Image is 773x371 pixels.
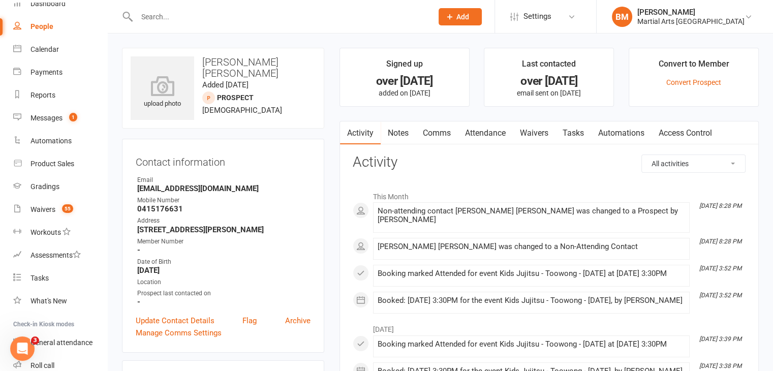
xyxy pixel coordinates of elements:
[131,56,316,79] h3: [PERSON_NAME] [PERSON_NAME]
[612,7,632,27] div: BM
[13,198,107,221] a: Waivers 55
[13,331,107,354] a: General attendance kiosk mode
[458,121,513,145] a: Attendance
[353,154,746,170] h3: Activity
[30,297,67,305] div: What's New
[493,76,604,86] div: over [DATE]
[13,244,107,267] a: Assessments
[134,10,425,24] input: Search...
[381,121,416,145] a: Notes
[137,216,311,226] div: Address
[136,327,222,339] a: Manage Comms Settings
[137,289,311,298] div: Prospect last contacted on
[439,8,482,25] button: Add
[30,361,54,369] div: Roll call
[136,315,214,327] a: Update Contact Details
[137,277,311,287] div: Location
[13,221,107,244] a: Workouts
[13,38,107,61] a: Calendar
[13,15,107,38] a: People
[456,13,469,21] span: Add
[13,84,107,107] a: Reports
[31,336,39,345] span: 3
[285,315,311,327] a: Archive
[13,152,107,175] a: Product Sales
[30,160,74,168] div: Product Sales
[217,94,254,102] snap: prospect
[591,121,652,145] a: Automations
[137,245,311,255] strong: -
[652,121,719,145] a: Access Control
[30,182,59,191] div: Gradings
[137,237,311,246] div: Member Number
[699,238,741,245] i: [DATE] 8:28 PM
[137,297,311,306] strong: -
[349,89,460,97] p: added on [DATE]
[137,257,311,267] div: Date of Birth
[30,205,55,213] div: Waivers
[242,315,257,327] a: Flag
[513,121,555,145] a: Waivers
[136,152,311,168] h3: Contact information
[30,91,55,99] div: Reports
[69,113,77,121] span: 1
[378,242,685,251] div: [PERSON_NAME] [PERSON_NAME] was changed to a Non-Attending Contact
[378,269,685,278] div: Booking marked Attended for event Kids Jujitsu - Toowong - [DATE] at [DATE] 3:30PM
[137,204,311,213] strong: 0415176631
[30,274,49,282] div: Tasks
[13,61,107,84] a: Payments
[13,107,107,130] a: Messages 1
[353,319,746,335] li: [DATE]
[555,121,591,145] a: Tasks
[30,114,63,122] div: Messages
[699,265,741,272] i: [DATE] 3:52 PM
[202,80,249,89] time: Added [DATE]
[13,130,107,152] a: Automations
[30,338,92,347] div: General attendance
[699,292,741,299] i: [DATE] 3:52 PM
[137,196,311,205] div: Mobile Number
[13,175,107,198] a: Gradings
[10,336,35,361] iframe: Intercom live chat
[13,290,107,313] a: What's New
[137,184,311,193] strong: [EMAIL_ADDRESS][DOMAIN_NAME]
[137,225,311,234] strong: [STREET_ADDRESS][PERSON_NAME]
[699,335,741,343] i: [DATE] 3:39 PM
[416,121,458,145] a: Comms
[131,76,194,109] div: upload photo
[137,266,311,275] strong: [DATE]
[386,57,423,76] div: Signed up
[30,228,61,236] div: Workouts
[13,267,107,290] a: Tasks
[30,45,59,53] div: Calendar
[30,137,72,145] div: Automations
[699,362,741,369] i: [DATE] 3:38 PM
[30,22,53,30] div: People
[30,68,63,76] div: Payments
[378,340,685,349] div: Booking marked Attended for event Kids Jujitsu - Toowong - [DATE] at [DATE] 3:30PM
[349,76,460,86] div: over [DATE]
[522,57,576,76] div: Last contacted
[659,57,729,76] div: Convert to Member
[637,8,745,17] div: [PERSON_NAME]
[699,202,741,209] i: [DATE] 8:28 PM
[30,251,81,259] div: Assessments
[637,17,745,26] div: Martial Arts [GEOGRAPHIC_DATA]
[666,78,721,86] a: Convert Prospect
[493,89,604,97] p: email sent on [DATE]
[523,5,551,28] span: Settings
[378,296,685,305] div: Booked: [DATE] 3:30PM for the event Kids Jujitsu - Toowong - [DATE], by [PERSON_NAME]
[378,207,685,224] div: Non-attending contact [PERSON_NAME] [PERSON_NAME] was changed to a Prospect by [PERSON_NAME]
[340,121,381,145] a: Activity
[137,175,311,185] div: Email
[62,204,73,213] span: 55
[202,106,282,115] span: [DEMOGRAPHIC_DATA]
[353,186,746,202] li: This Month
